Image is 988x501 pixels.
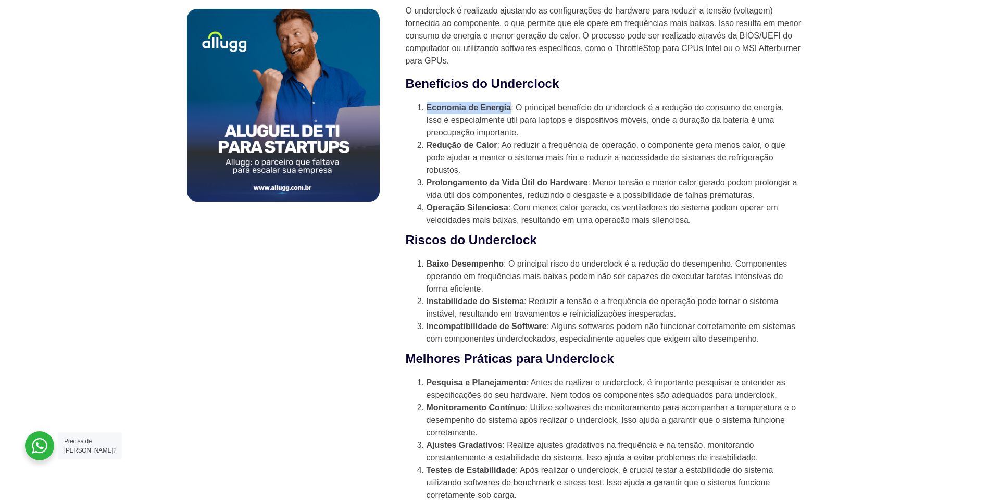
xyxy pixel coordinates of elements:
li: : Alguns softwares podem não funcionar corretamente em sistemas com componentes underclockados, e... [427,320,802,345]
strong: Economia de Energia [427,103,511,112]
li: : Realize ajustes gradativos na frequência e na tensão, monitorando constantemente a estabilidade... [427,439,802,464]
li: : Com menos calor gerado, os ventiladores do sistema podem operar em velocidades mais baixas, res... [427,202,802,227]
li: : O principal risco do underclock é a redução do desempenho. Componentes operando em frequências ... [427,258,802,295]
strong: Pesquisa e Planejamento [427,378,527,387]
span: Precisa de [PERSON_NAME]? [64,437,116,454]
strong: Prolongamento da Vida Útil do Hardware [427,178,588,187]
li: : Ao reduzir a frequência de operação, o componente gera menos calor, o que pode ajudar a manter ... [427,139,802,177]
img: aluguel de notebook para startups [187,9,380,202]
iframe: Chat Widget [801,368,988,501]
p: O underclock é realizado ajustando as configurações de hardware para reduzir a tensão (voltagem) ... [406,5,802,67]
h3: Riscos do Underclock [406,231,802,249]
strong: Operação Silenciosa [427,203,508,212]
li: : Antes de realizar o underclock, é importante pesquisar e entender as especificações do seu hard... [427,377,802,402]
h3: Melhores Práticas para Underclock [406,349,802,368]
li: : Reduzir a tensão e a frequência de operação pode tornar o sistema instável, resultando em trava... [427,295,802,320]
div: Widget de chat [801,368,988,501]
li: : O principal benefício do underclock é a redução do consumo de energia. Isso é especialmente úti... [427,102,802,139]
strong: Baixo Desempenho [427,259,504,268]
h3: Benefícios do Underclock [406,74,802,93]
strong: Instabilidade do Sistema [427,297,524,306]
strong: Redução de Calor [427,141,497,149]
strong: Monitoramento Contínuo [427,403,526,412]
li: : Menor tensão e menor calor gerado podem prolongar a vida útil dos componentes, reduzindo o desg... [427,177,802,202]
strong: Ajustes Gradativos [427,441,503,449]
li: : Utilize softwares de monitoramento para acompanhar a temperatura e o desempenho do sistema após... [427,402,802,439]
strong: Incompatibilidade de Software [427,322,547,331]
strong: Testes de Estabilidade [427,466,516,474]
